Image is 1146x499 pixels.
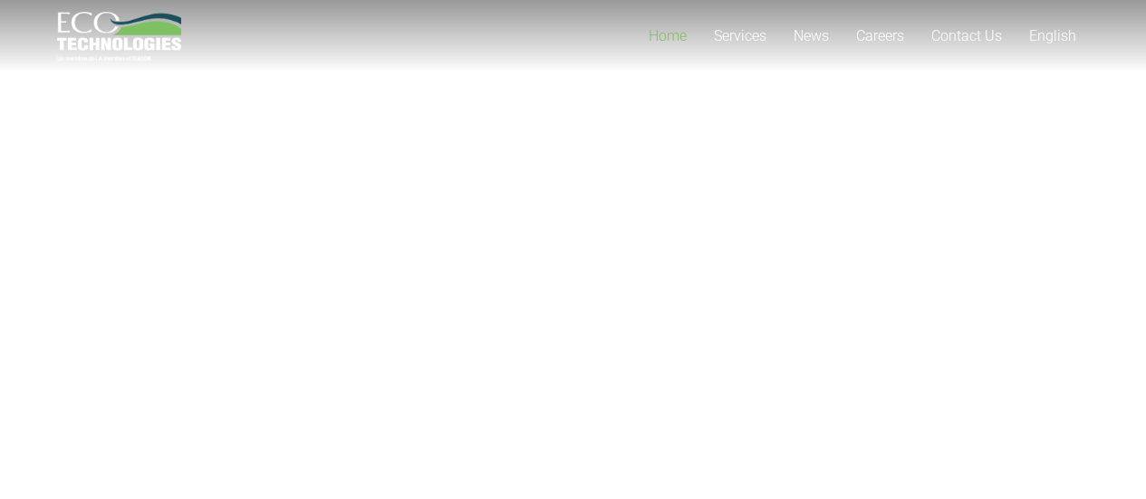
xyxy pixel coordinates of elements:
[856,27,904,44] span: Careers
[57,12,182,62] a: logo_EcoTech_ASDR_RGB
[794,27,829,44] span: News
[649,27,687,44] span: Home
[1029,27,1076,44] span: English
[931,27,1002,44] span: Contact Us
[714,27,766,44] span: Services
